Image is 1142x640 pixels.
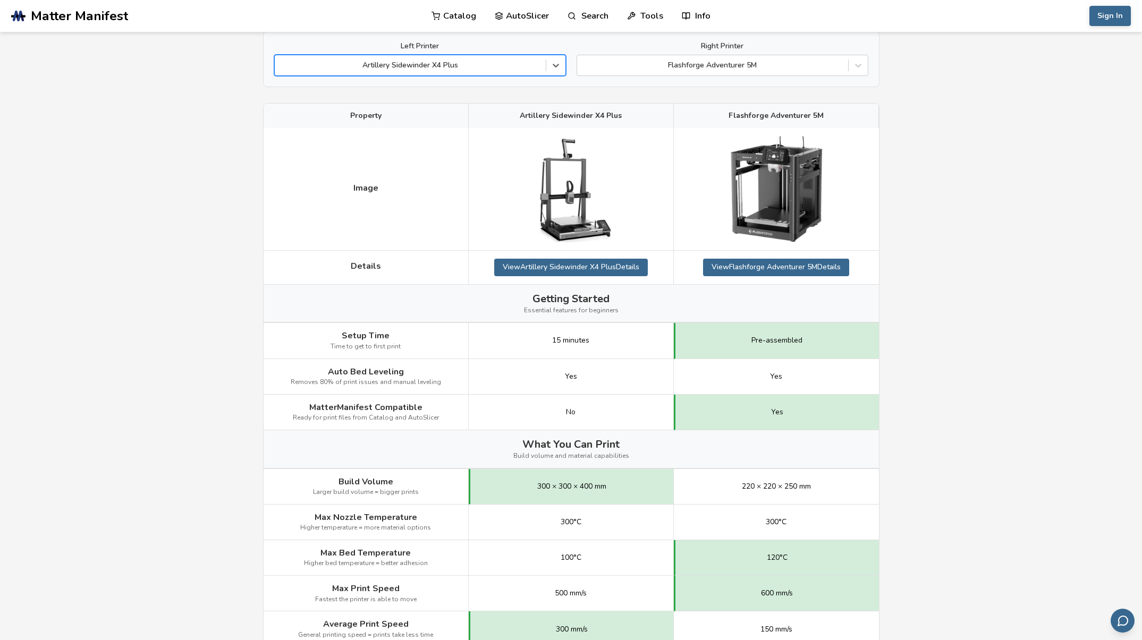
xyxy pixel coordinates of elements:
span: Auto Bed Leveling [328,367,404,377]
span: Essential features for beginners [524,307,619,314]
span: Details [351,261,381,271]
span: Build volume and material capabilities [513,453,629,460]
input: Flashforge Adventurer 5M [582,61,585,70]
img: Flashforge Adventurer 5M [723,136,830,242]
span: Max Print Speed [332,584,400,593]
span: Yes [770,372,782,381]
span: Setup Time [342,331,390,340]
span: 600 mm/s [761,589,793,598]
a: ViewArtillery Sidewinder X4 PlusDetails [494,259,648,276]
span: 100°C [561,553,581,562]
span: Average Print Speed [323,619,409,629]
span: Flashforge Adventurer 5M [729,112,824,120]
img: Artillery Sidewinder X4 Plus [518,136,624,242]
span: Removes 80% of print issues and manual leveling [291,379,441,386]
span: Higher bed temperature = better adhesion [304,560,428,567]
span: Ready for print files from Catalog and AutoSlicer [293,414,439,422]
span: Property [350,112,382,120]
span: Build Volume [339,477,393,487]
span: Max Bed Temperature [320,548,411,558]
span: General printing speed = prints take less time [298,632,433,639]
span: MatterManifest Compatible [309,403,422,412]
span: What You Can Print [522,438,620,450]
span: 300 mm/s [556,625,588,634]
label: Right Printer [577,42,868,50]
span: Matter Manifest [31,8,128,23]
span: 300°C [766,518,786,526]
span: 300 × 300 × 400 mm [537,482,606,491]
span: Yes [565,372,577,381]
span: 150 mm/s [760,625,792,634]
label: Left Printer [274,42,566,50]
button: Send feedback via email [1111,609,1135,633]
span: Higher temperature = more material options [300,524,431,532]
span: Image [353,183,378,193]
span: 15 minutes [552,336,589,345]
span: Max Nozzle Temperature [315,513,417,522]
span: Pre-assembled [751,336,802,345]
span: No [566,408,576,416]
button: Sign In [1089,6,1131,26]
span: 120°C [767,553,788,562]
a: ViewFlashforge Adventurer 5MDetails [703,259,849,276]
span: 220 × 220 × 250 mm [742,482,811,491]
span: Yes [771,408,783,416]
span: Time to get to first print [331,343,401,351]
span: Getting Started [532,293,610,305]
span: Fastest the printer is able to move [315,596,417,603]
span: 500 mm/s [555,589,587,598]
span: Artillery Sidewinder X4 Plus [520,112,622,120]
span: 300°C [561,518,581,526]
span: Larger build volume = bigger prints [313,489,419,496]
